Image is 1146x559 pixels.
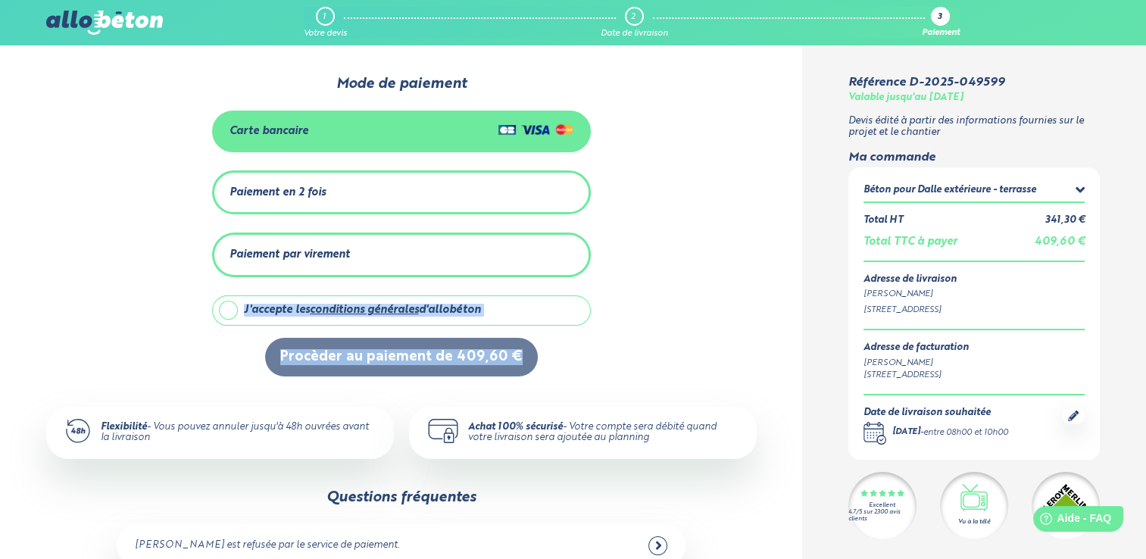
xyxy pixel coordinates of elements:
a: 3 Paiement [922,7,960,39]
div: 3 [938,13,942,23]
div: 4.7/5 sur 2300 avis clients [848,509,916,523]
div: Vu à la télé [958,517,990,526]
img: allobéton [46,11,163,35]
div: entre 08h00 et 10h00 [923,426,1008,439]
div: Votre devis [304,29,347,39]
span: 409,60 € [1034,236,1085,247]
a: 1 Votre devis [304,7,347,39]
div: Total HT [863,215,903,226]
div: Béton pour Dalle extérieure - terrasse [863,185,1036,196]
img: Cartes de crédit [498,120,573,139]
div: [DATE] [892,426,920,439]
div: Valable jusqu'au [DATE] [848,92,963,104]
div: Date de livraison [601,29,668,39]
div: - Votre compte sera débité quand votre livraison sera ajoutée au planning [468,422,738,444]
a: conditions générales [310,304,419,315]
div: Excellent [869,502,895,509]
p: Devis édité à partir des informations fournies sur le projet et le chantier [848,116,1101,138]
strong: Flexibilité [101,422,147,432]
strong: Achat 100% sécurisé [468,422,563,432]
button: Procèder au paiement de 409,60 € [265,338,538,376]
div: Paiement [922,29,960,39]
div: [PERSON_NAME] est refusée par le service de paiement. [135,540,399,551]
div: Paiement par virement [230,248,350,261]
div: [PERSON_NAME] [863,288,1085,301]
div: - [892,426,1008,439]
div: Date de livraison souhaitée [863,408,1008,419]
div: Ma commande [848,151,1101,164]
div: [STREET_ADDRESS] [863,369,969,382]
div: Questions fréquentes [326,489,476,506]
div: Mode de paiement [188,76,614,92]
iframe: Help widget launcher [1011,500,1129,542]
div: Référence D-2025-049599 [848,76,1004,89]
div: [STREET_ADDRESS] [863,304,1085,317]
div: J'accepte les d'allobéton [244,304,481,317]
div: 341,30 € [1045,215,1085,226]
div: Carte bancaire [230,125,308,138]
div: 1 [323,12,326,22]
div: [PERSON_NAME] [863,357,969,370]
summary: Béton pour Dalle extérieure - terrasse [863,183,1085,201]
div: Adresse de facturation [863,342,969,354]
div: Adresse de livraison [863,274,1085,286]
div: - Vous pouvez annuler jusqu'à 48h ouvrées avant la livraison [101,422,375,444]
div: 2 [631,12,635,22]
div: Total TTC à payer [863,236,957,248]
a: 2 Date de livraison [601,7,668,39]
div: Paiement en 2 fois [230,186,326,199]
